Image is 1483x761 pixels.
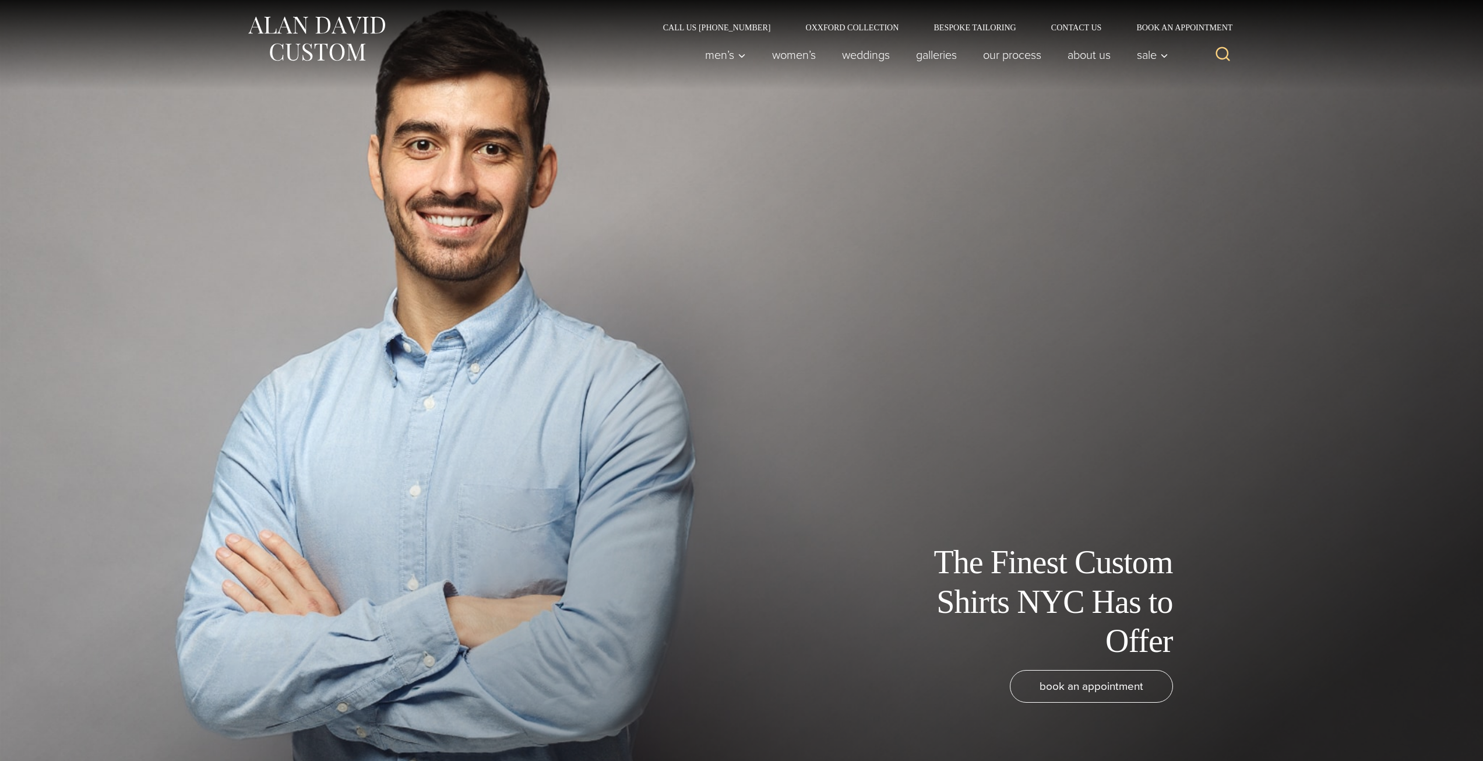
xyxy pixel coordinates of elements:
[1010,670,1173,703] a: book an appointment
[1040,678,1143,695] span: book an appointment
[1054,43,1123,66] a: About Us
[646,23,1237,31] nav: Secondary Navigation
[1209,41,1237,69] button: View Search Form
[646,23,788,31] a: Call Us [PHONE_NUMBER]
[705,49,746,61] span: Men’s
[1034,23,1119,31] a: Contact Us
[246,13,386,65] img: Alan David Custom
[911,543,1173,661] h1: The Finest Custom Shirts NYC Has to Offer
[1137,49,1168,61] span: Sale
[970,43,1054,66] a: Our Process
[1119,23,1237,31] a: Book an Appointment
[788,23,916,31] a: Oxxford Collection
[916,23,1033,31] a: Bespoke Tailoring
[759,43,829,66] a: Women’s
[903,43,970,66] a: Galleries
[829,43,903,66] a: weddings
[1265,427,1483,761] iframe: Подробная информация здесь
[692,43,1174,66] nav: Primary Navigation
